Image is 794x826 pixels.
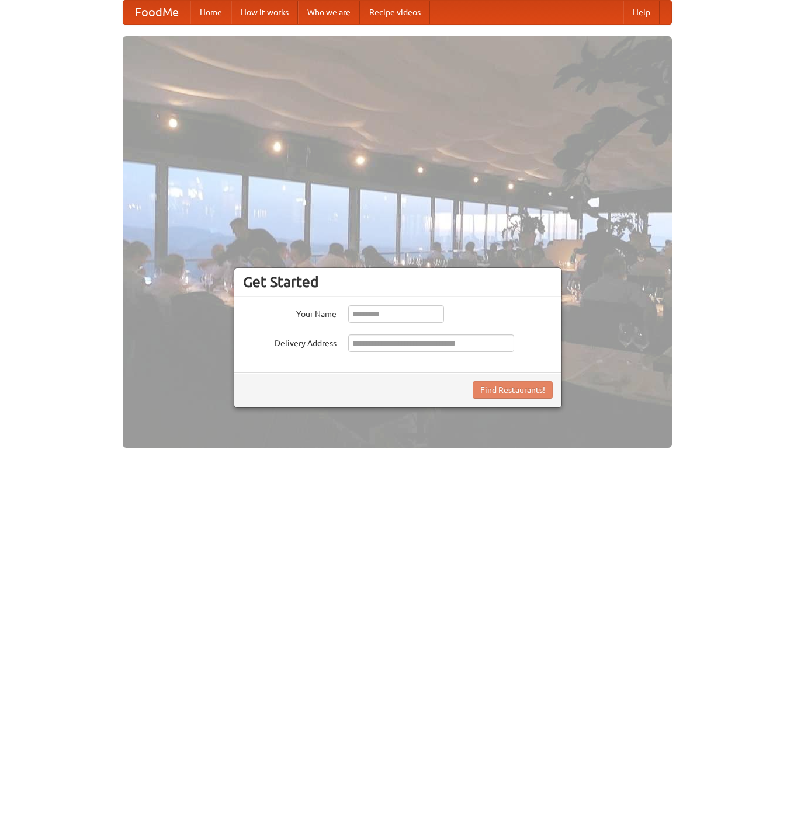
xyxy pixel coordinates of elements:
[623,1,660,24] a: Help
[243,273,553,291] h3: Get Started
[190,1,231,24] a: Home
[360,1,430,24] a: Recipe videos
[243,305,337,320] label: Your Name
[243,334,337,349] label: Delivery Address
[473,381,553,399] button: Find Restaurants!
[231,1,298,24] a: How it works
[298,1,360,24] a: Who we are
[123,1,190,24] a: FoodMe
